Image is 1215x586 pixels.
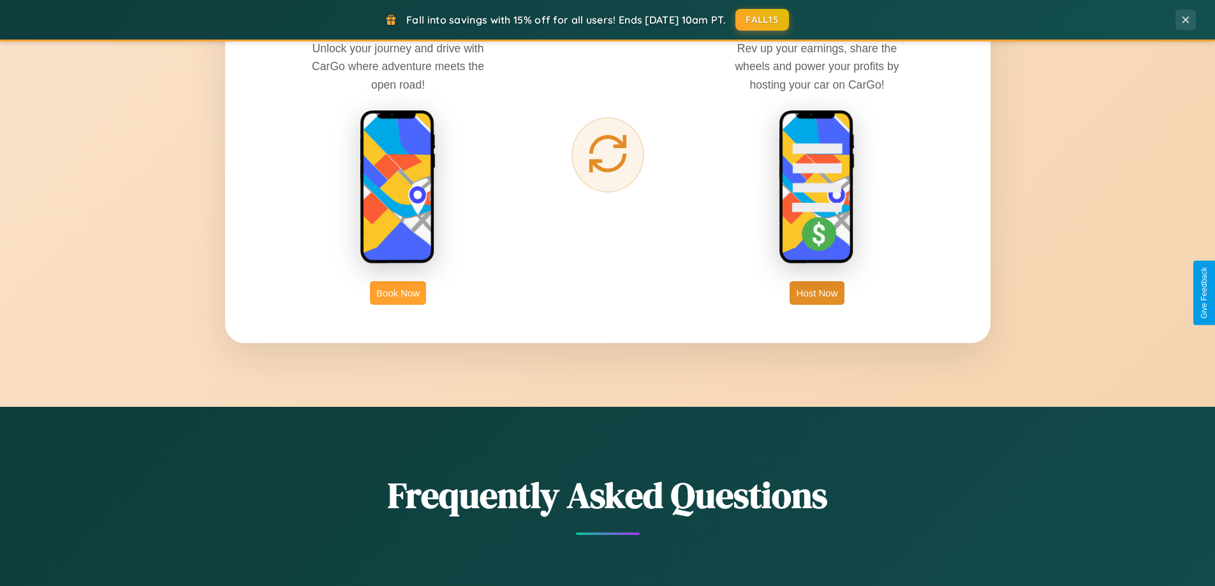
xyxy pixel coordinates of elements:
button: FALL15 [735,9,789,31]
p: Rev up your earnings, share the wheels and power your profits by hosting your car on CarGo! [721,40,913,93]
span: Fall into savings with 15% off for all users! Ends [DATE] 10am PT. [406,13,726,26]
img: host phone [779,110,855,265]
div: Give Feedback [1200,267,1209,319]
button: Book Now [370,281,426,305]
h2: Frequently Asked Questions [225,471,990,520]
button: Host Now [790,281,844,305]
p: Unlock your journey and drive with CarGo where adventure meets the open road! [302,40,494,93]
img: rent phone [360,110,436,265]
